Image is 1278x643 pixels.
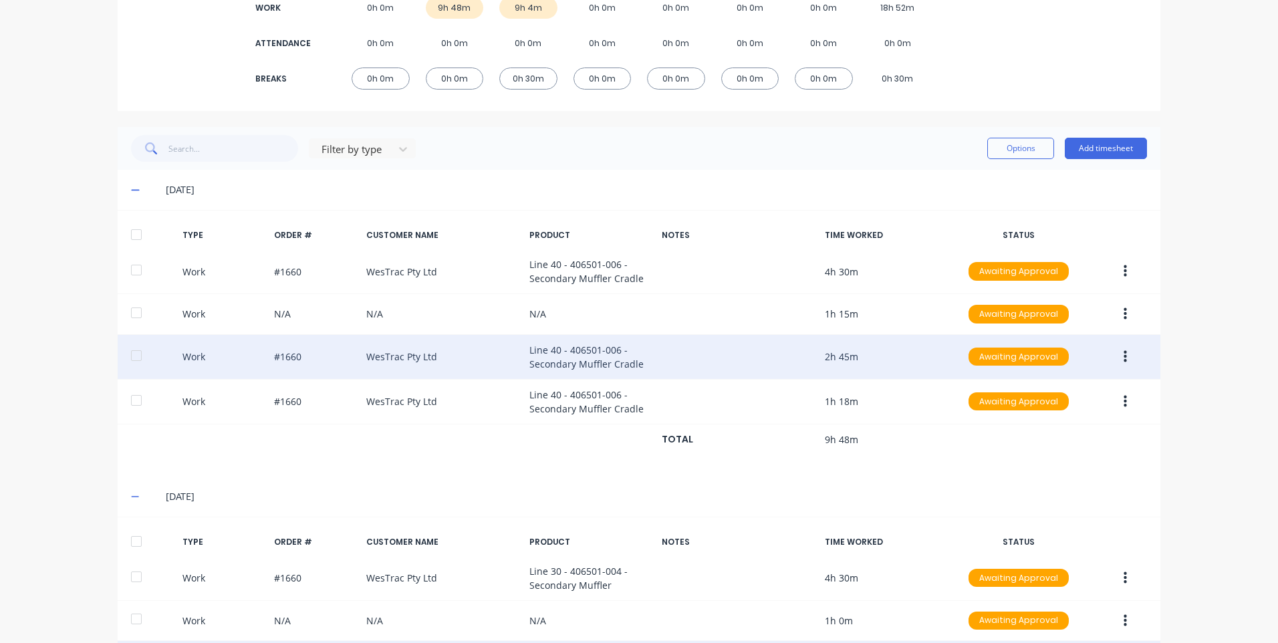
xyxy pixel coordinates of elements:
[352,32,410,54] div: 0h 0m
[969,348,1069,366] div: Awaiting Approval
[182,229,264,241] div: TYPE
[352,68,410,90] div: 0h 0m
[255,2,309,14] div: WORK
[166,182,1147,197] div: [DATE]
[166,489,1147,504] div: [DATE]
[825,536,946,548] div: TIME WORKED
[274,229,356,241] div: ORDER #
[795,68,853,90] div: 0h 0m
[869,68,927,90] div: 0h 30m
[869,32,927,54] div: 0h 0m
[426,68,484,90] div: 0h 0m
[366,229,519,241] div: CUSTOMER NAME
[721,68,779,90] div: 0h 0m
[647,32,705,54] div: 0h 0m
[958,229,1079,241] div: STATUS
[573,32,632,54] div: 0h 0m
[573,68,632,90] div: 0h 0m
[529,229,651,241] div: PRODUCT
[969,305,1069,324] div: Awaiting Approval
[255,73,309,85] div: BREAKS
[182,536,264,548] div: TYPE
[426,32,484,54] div: 0h 0m
[969,262,1069,281] div: Awaiting Approval
[969,612,1069,630] div: Awaiting Approval
[529,536,651,548] div: PRODUCT
[255,37,309,49] div: ATTENDANCE
[366,536,519,548] div: CUSTOMER NAME
[825,229,946,241] div: TIME WORKED
[662,229,814,241] div: NOTES
[647,68,705,90] div: 0h 0m
[969,392,1069,411] div: Awaiting Approval
[499,68,557,90] div: 0h 30m
[662,536,814,548] div: NOTES
[987,138,1054,159] button: Options
[168,135,299,162] input: Search...
[499,32,557,54] div: 0h 0m
[274,536,356,548] div: ORDER #
[1065,138,1147,159] button: Add timesheet
[795,32,853,54] div: 0h 0m
[958,536,1079,548] div: STATUS
[721,32,779,54] div: 0h 0m
[969,569,1069,588] div: Awaiting Approval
